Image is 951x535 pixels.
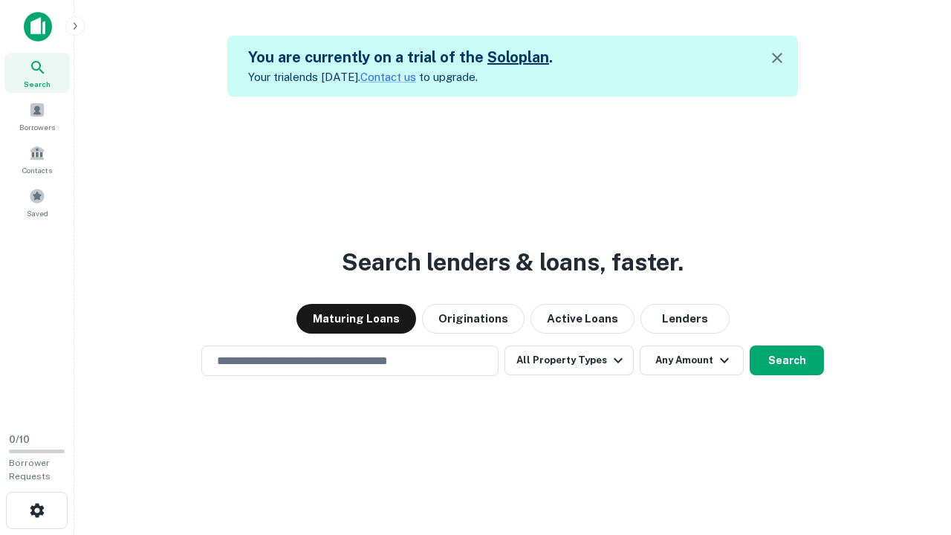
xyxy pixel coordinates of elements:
[4,96,70,136] a: Borrowers
[9,458,51,481] span: Borrower Requests
[248,46,553,68] h5: You are currently on a trial of the .
[342,244,684,280] h3: Search lenders & loans, faster.
[22,164,52,176] span: Contacts
[4,139,70,179] a: Contacts
[750,346,824,375] button: Search
[24,78,51,90] span: Search
[19,121,55,133] span: Borrowers
[9,434,30,445] span: 0 / 10
[27,207,48,219] span: Saved
[504,346,634,375] button: All Property Types
[640,304,730,334] button: Lenders
[877,416,951,487] iframe: Chat Widget
[4,182,70,222] a: Saved
[4,53,70,93] a: Search
[24,12,52,42] img: capitalize-icon.png
[296,304,416,334] button: Maturing Loans
[422,304,525,334] button: Originations
[360,71,416,83] a: Contact us
[487,48,549,66] a: Soloplan
[530,304,634,334] button: Active Loans
[248,68,553,86] p: Your trial ends [DATE]. to upgrade.
[640,346,744,375] button: Any Amount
